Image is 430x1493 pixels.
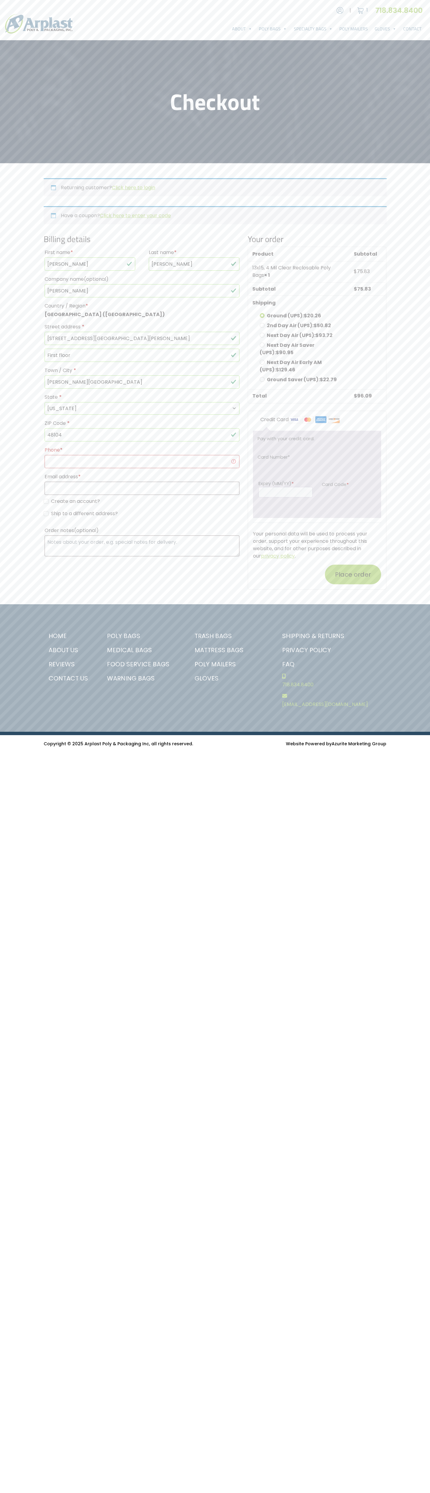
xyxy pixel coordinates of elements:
h1: Checkout [44,88,387,115]
bdi: 129.46 [276,366,295,373]
div: Returning customer? [44,178,387,196]
bdi: 93.72 [315,332,333,339]
label: 2nd Day Air (UPS): [267,322,331,329]
span: $ [314,322,317,329]
label: First name [45,248,135,257]
th: Subtotal [350,248,385,261]
label: Street address [45,322,240,332]
a: Gloves [190,671,270,685]
span: | [349,7,351,14]
small: Website Powered by [286,741,386,747]
a: Privacy Policy [277,643,387,657]
input: House number and street name [45,332,240,345]
label: Credit Card [260,416,340,424]
span: $ [354,285,357,292]
strong: [GEOGRAPHIC_DATA] ([GEOGRAPHIC_DATA]) [45,311,165,318]
h3: Your order [248,234,386,244]
label: Country / Region [45,301,240,311]
span: $ [315,332,319,339]
label: Card Code [322,480,376,489]
h3: Billing details [44,234,241,244]
span: (optional) [84,276,108,283]
input: Apartment, suite, unit, etc. (optional) [45,349,240,362]
img: logo [5,14,73,33]
bdi: 50.82 [314,322,331,329]
label: Next Day Air Early AM (UPS): [260,359,322,373]
bdi: 75.83 [354,268,370,275]
a: Shipping & Returns [277,629,387,643]
a: Poly Bags [102,629,182,643]
p: Pay with your credit card. [258,435,377,442]
label: State [45,392,240,402]
bdi: 96.09 [354,392,372,399]
button: Place order [325,565,381,584]
a: Contact [400,23,425,35]
img: card-logos.png [289,416,340,423]
label: Town / City [45,366,240,375]
a: Poly Mailers [336,23,371,35]
th: Total [249,389,349,402]
a: Warning Bags [102,671,182,685]
label: Last name [149,248,239,257]
label: Ground Saver (UPS): [267,376,337,383]
label: Company name [45,274,240,284]
a: [EMAIL_ADDRESS][DOMAIN_NAME] [277,691,387,711]
label: Email address [45,472,240,482]
label: Ship to a different address? [51,510,118,517]
a: About [229,23,255,35]
span: $ [354,268,357,275]
a: Click here to enter your code [100,212,171,219]
a: Mattress Bags [190,643,270,657]
bdi: 90.95 [276,349,294,356]
a: Specialty Bags [290,23,336,35]
a: 718.834.8400 [277,671,387,691]
span: $ [276,366,279,373]
a: Poly Bags [255,23,290,35]
a: About Us [44,643,95,657]
span: 1 [366,6,368,14]
label: Next Day Air Saver (UPS): [260,342,314,356]
span: (optional) [74,527,99,534]
a: Poly Mailers [190,657,270,671]
small: Copyright © 2025 Arplast Poly & Packaging Inc, all rights reserved. [44,741,193,747]
span: $ [354,392,357,399]
a: Contact Us [44,671,95,685]
strong: × 1 [264,272,270,279]
a: Reviews [44,657,95,671]
a: Azurite Marketing Group [332,741,386,747]
a: Home [44,629,95,643]
label: ZIP Code [45,418,240,428]
label: Phone [45,445,240,455]
bdi: 22.79 [320,376,337,383]
a: FAQ [277,657,387,671]
bdi: 75.83 [354,285,371,292]
a: privacy policy [261,552,295,559]
a: 718.834.8400 [375,5,425,15]
th: Shipping [249,296,349,309]
th: Product [249,248,349,261]
label: Ground (UPS): [267,312,321,319]
td: 13x15, 4 Mil Clear Reclosable Poly Bags [249,261,349,282]
a: Food Service Bags [102,657,182,671]
a: Click here to login [112,184,155,191]
span: $ [304,312,307,319]
span: $ [320,376,323,383]
span: $ [276,349,279,356]
label: Next Day Air (UPS): [267,332,333,339]
label: Card Number [258,454,290,460]
a: Medical Bags [102,643,182,657]
a: Gloves [371,23,400,35]
p: Your personal data will be used to process your order, support your experience throughout this we... [253,530,381,560]
bdi: 20.26 [304,312,321,319]
a: Trash Bags [190,629,270,643]
div: Have a coupon? [44,206,387,224]
span: Create an account? [51,498,100,505]
label: Expiry (MM/YY) [258,480,313,487]
label: Order notes [45,526,240,535]
th: Subtotal [249,282,349,296]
